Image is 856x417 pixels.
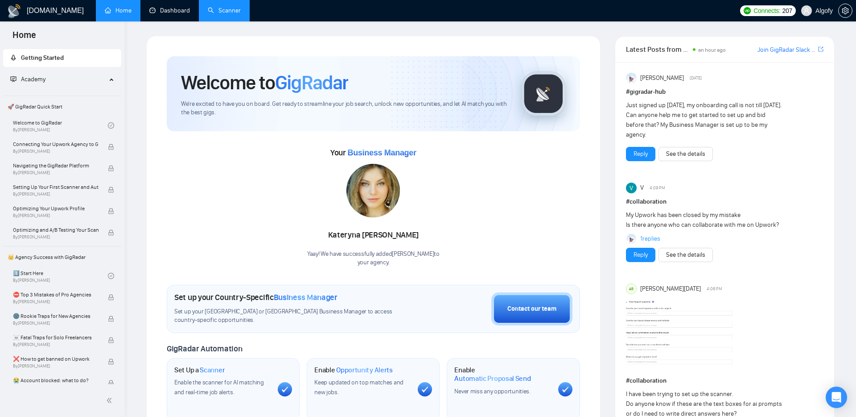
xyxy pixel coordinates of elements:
[666,250,705,260] a: See the details
[626,87,823,97] h1: # gigradar-hub
[174,292,337,302] h1: Set up your Country-Specific
[21,54,64,62] span: Getting Started
[826,387,847,408] div: Open Intercom Messenger
[640,183,644,193] span: V
[782,6,792,16] span: 207
[626,210,784,230] div: My Upwork has been closed by my mistake Is there anyone who can collaborate with me on Upwork?
[13,116,108,135] a: Welcome to GigRadarBy[PERSON_NAME]
[167,344,242,354] span: GigRadar Automation
[13,290,99,299] span: ⛔ Top 3 Mistakes of Pro Agencies
[149,7,190,14] a: dashboardDashboard
[108,144,114,150] span: lock
[13,354,99,363] span: ❌ How to get banned on Upwork
[13,299,99,304] span: By [PERSON_NAME]
[626,248,655,262] button: Reply
[307,259,440,267] p: your agency .
[521,71,566,116] img: gigradar-logo.png
[336,366,393,375] span: Opportunity Alerts
[839,7,852,14] span: setting
[707,285,722,293] span: 4:06 PM
[13,183,99,192] span: Setting Up Your First Scanner and Auto-Bidder
[626,197,823,207] h1: # collaboration
[626,44,691,55] span: Latest Posts from the GigRadar Community
[330,148,416,158] span: Your
[174,366,225,375] h1: Set Up a
[744,7,751,14] img: upwork-logo.png
[13,266,108,286] a: 1️⃣ Start HereBy[PERSON_NAME]
[626,284,636,294] div: AR
[13,140,99,149] span: Connecting Your Upwork Agency to GigRadar
[818,46,823,53] span: export
[13,161,99,170] span: Navigating the GigRadar Platform
[626,100,784,140] div: Just signed up [DATE], my onboarding call is not till [DATE]. Can anyone help me to get started t...
[307,228,440,243] div: Kateryna [PERSON_NAME]
[108,380,114,386] span: lock
[13,376,99,385] span: 😭 Account blocked: what to do?
[181,71,348,95] h1: Welcome to
[13,342,99,347] span: By [PERSON_NAME]
[208,7,241,14] a: searchScanner
[314,379,403,396] span: Keep updated on top matches and new jobs.
[818,45,823,54] a: export
[454,374,531,383] span: Automatic Proposal Send
[640,73,684,83] span: [PERSON_NAME]
[757,45,816,55] a: Join GigRadar Slack Community
[174,379,264,396] span: Enable the scanner for AI matching and real-time job alerts.
[13,204,99,213] span: Optimizing Your Upwork Profile
[650,184,665,192] span: 4:09 PM
[13,321,99,326] span: By [PERSON_NAME]
[13,213,99,218] span: By [PERSON_NAME]
[658,248,713,262] button: See the details
[275,71,348,95] span: GigRadar
[626,298,733,369] img: F09C9EU858S-image.png
[491,292,572,325] button: Contact our team
[626,183,637,193] img: V
[640,234,660,243] a: 1replies
[108,229,114,236] span: lock
[274,292,337,302] span: Business Manager
[181,100,507,117] span: We're excited to have you on board. Get ready to streamline your job search, unlock new opportuni...
[108,359,114,365] span: lock
[7,4,21,18] img: logo
[13,170,99,175] span: By [PERSON_NAME]
[626,376,823,386] h1: # collaboration
[108,273,114,279] span: check-circle
[690,74,702,82] span: [DATE]
[454,366,551,383] h1: Enable
[108,122,114,129] span: check-circle
[10,54,16,61] span: rocket
[108,187,114,193] span: lock
[108,337,114,343] span: lock
[640,284,701,294] span: [PERSON_NAME][DATE]
[13,149,99,154] span: By [PERSON_NAME]
[174,308,413,325] span: Set up your [GEOGRAPHIC_DATA] or [GEOGRAPHIC_DATA] Business Manager to access country-specific op...
[13,363,99,369] span: By [PERSON_NAME]
[803,8,810,14] span: user
[753,6,780,16] span: Connects:
[507,304,556,314] div: Contact our team
[307,250,440,267] div: Yaay! We have successfully added [PERSON_NAME] to
[105,7,132,14] a: homeHome
[13,225,99,234] span: Optimizing and A/B Testing Your Scanner for Better Results
[21,75,45,83] span: Academy
[13,333,99,342] span: ☠️ Fatal Traps for Solo Freelancers
[13,234,99,240] span: By [PERSON_NAME]
[698,47,726,53] span: an hour ago
[5,29,43,47] span: Home
[666,149,705,159] a: See the details
[4,248,120,266] span: 👑 Agency Success with GigRadar
[13,312,99,321] span: 🌚 Rookie Traps for New Agencies
[200,366,225,375] span: Scanner
[634,149,648,159] a: Reply
[106,396,115,405] span: double-left
[454,388,530,395] span: Never miss any opportunities.
[108,208,114,214] span: lock
[108,294,114,300] span: lock
[838,7,852,14] a: setting
[347,148,416,157] span: Business Manager
[626,73,637,83] img: Anisuzzaman Khan
[4,98,120,116] span: 🚀 GigRadar Quick Start
[108,316,114,322] span: lock
[626,234,636,244] img: Anisuzzaman Khan
[13,192,99,197] span: By [PERSON_NAME]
